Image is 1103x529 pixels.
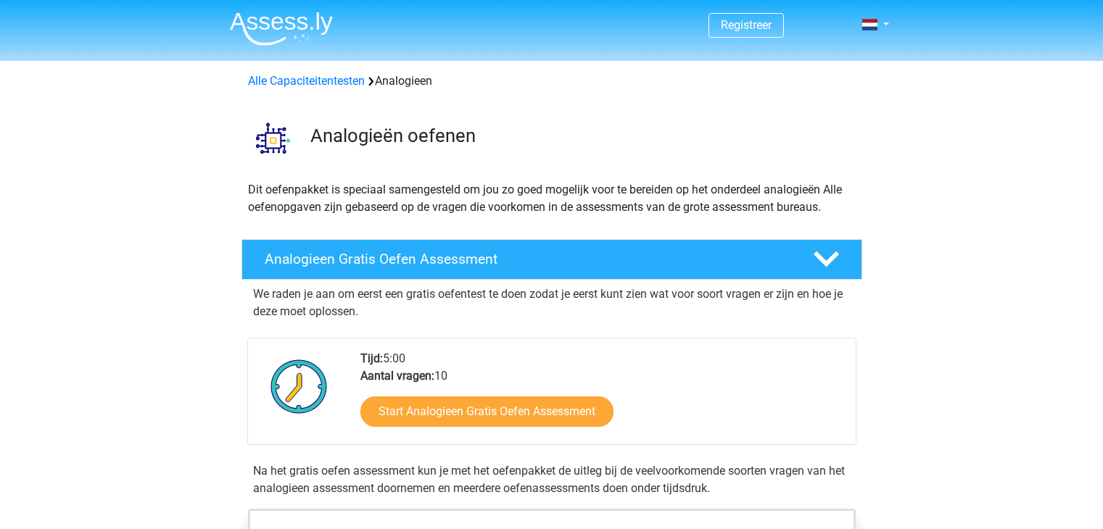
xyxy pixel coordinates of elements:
[721,18,772,32] a: Registreer
[248,181,856,216] p: Dit oefenpakket is speciaal samengesteld om jou zo goed mogelijk voor te bereiden op het onderdee...
[360,351,383,365] b: Tijd:
[265,251,790,267] h4: Analogieen Gratis Oefen Assessment
[253,286,851,320] p: We raden je aan om eerst een gratis oefentest te doen zodat je eerst kunt zien wat voor soort vra...
[360,396,614,427] a: Start Analogieen Gratis Oefen Assessment
[242,72,862,90] div: Analogieen
[350,350,855,444] div: 5:00 10
[230,12,333,46] img: Assessly
[263,350,336,422] img: Klok
[247,462,856,497] div: Na het gratis oefen assessment kun je met het oefenpakket de uitleg bij de veelvoorkomende soorte...
[242,107,304,169] img: analogieen
[248,74,365,88] a: Alle Capaciteitentesten
[236,239,868,280] a: Analogieen Gratis Oefen Assessment
[360,369,434,383] b: Aantal vragen:
[310,125,851,147] h3: Analogieën oefenen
